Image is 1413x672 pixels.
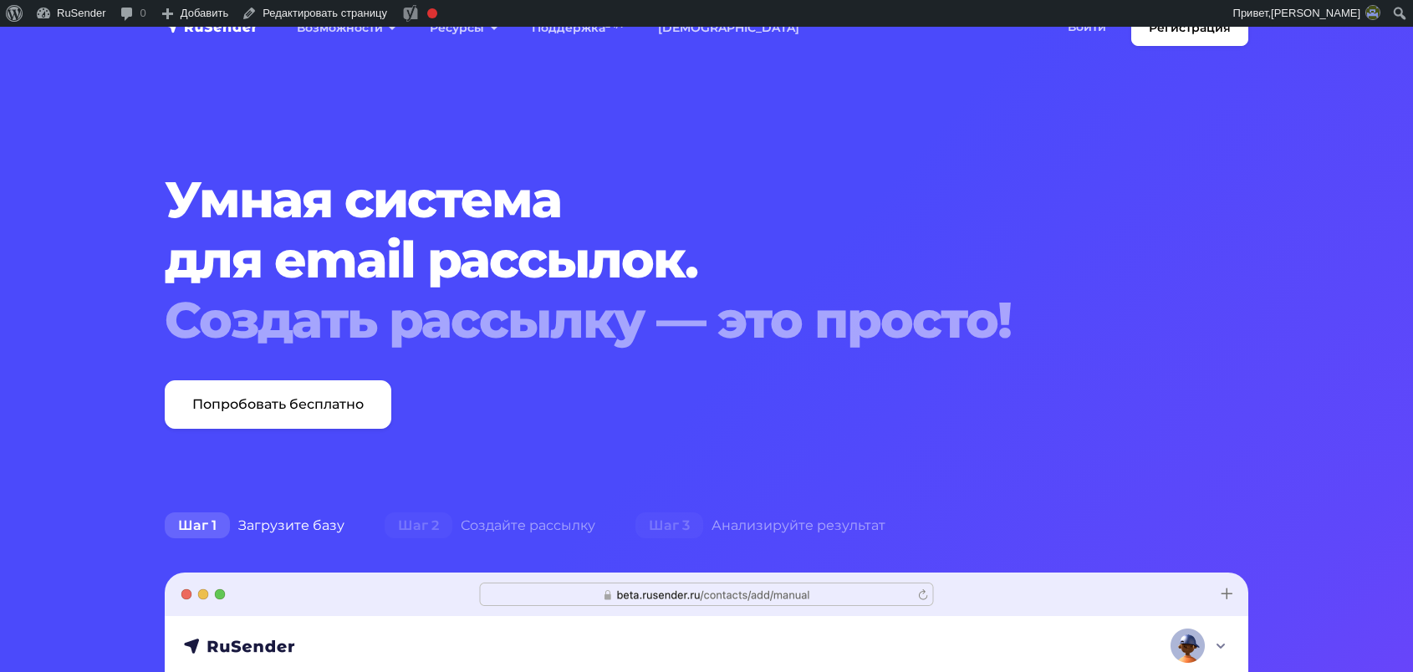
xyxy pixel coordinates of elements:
[1131,10,1248,46] a: Регистрация
[385,512,452,539] span: Шаг 2
[605,19,625,30] sup: 24/7
[165,512,230,539] span: Шаг 1
[635,512,703,539] span: Шаг 3
[165,290,1156,350] div: Создать рассылку — это просто!
[165,170,1156,350] h1: Умная система для email рассылок.
[1271,7,1360,19] span: [PERSON_NAME]
[165,380,391,429] a: Попробовать бесплатно
[165,18,258,35] img: RuSender
[615,509,905,542] div: Анализируйте результат
[365,509,615,542] div: Создайте рассылку
[413,11,514,45] a: Ресурсы
[641,11,816,45] a: [DEMOGRAPHIC_DATA]
[280,11,413,45] a: Возможности
[515,11,641,45] a: Поддержка24/7
[1051,10,1123,44] a: Войти
[145,509,365,542] div: Загрузите базу
[427,8,437,18] div: Фокусная ключевая фраза не установлена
